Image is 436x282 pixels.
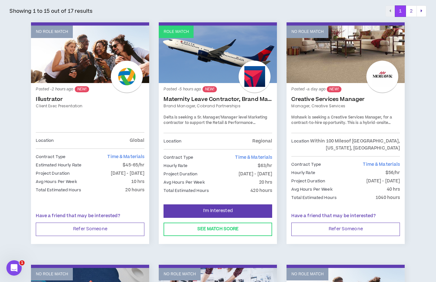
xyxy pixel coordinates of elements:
[366,178,400,185] p: [DATE] - [DATE]
[291,169,315,176] p: Hourly Rate
[291,96,400,103] a: Creative Services Manager
[159,26,277,83] a: Role Match
[164,171,197,178] p: Project Duration
[36,271,68,277] p: No Role Match
[36,96,144,103] a: Illustrator
[164,223,272,236] button: See Match Score
[164,204,272,218] button: I'm Interested
[376,194,400,201] p: 1040 hours
[36,137,54,144] p: Location
[36,103,144,109] a: Client Exec Presentation
[164,179,204,186] p: Avg Hours Per Week
[107,154,144,160] span: Time & Materials
[291,115,393,137] span: Mohawk is seeking a Creative Services Manager, for a contract-to-hire opportunity. This is a hybr...
[6,260,22,276] iframe: Intercom live chat
[36,223,144,236] button: Refer Someone
[36,178,77,185] p: Avg Hours Per Week
[291,178,325,185] p: Project Duration
[252,138,272,145] p: Regional
[31,26,149,83] a: No Role Match
[385,5,426,17] nav: pagination
[327,86,341,92] sup: NEW!
[291,186,332,193] p: Avg Hours Per Week
[291,271,324,277] p: No Role Match
[164,96,272,103] a: Maternity Leave Contractor, Brand Marketing Manager (Cobrand Partnerships)
[164,103,272,109] a: Brand Manager, Cobrand Partnerships
[406,5,417,17] button: 2
[164,115,268,137] span: Delta is seeking a Sr. Manager/Manager level Marketing contractor to support the Retail & Perform...
[164,271,196,277] p: No Role Match
[309,138,400,152] p: Within 100 Miles of [GEOGRAPHIC_DATA], [US_STATE], [GEOGRAPHIC_DATA]
[36,29,68,35] p: No Role Match
[291,29,324,35] p: No Role Match
[203,208,233,214] span: I'm Interested
[291,161,321,168] p: Contract Type
[164,162,187,169] p: Hourly Rate
[36,86,144,92] p: Posted - 2 hours ago
[164,138,181,145] p: Location
[259,179,272,186] p: 20 hrs
[36,213,144,219] p: Have a friend that may be interested?
[203,86,217,92] sup: NEW!
[36,162,81,169] p: Estimated Hourly Rate
[250,187,272,194] p: 420 hours
[291,103,400,109] a: Manager, Creative Services
[363,161,400,168] span: Time & Materials
[164,187,209,194] p: Total Estimated Hours
[111,170,145,177] p: [DATE] - [DATE]
[10,7,92,15] p: Showing 1 to 15 out of 17 results
[36,170,70,177] p: Project Duration
[291,194,337,201] p: Total Estimated Hours
[258,162,272,169] p: $63/hr
[75,86,89,92] sup: NEW!
[291,213,400,219] p: Have a friend that may be interested?
[291,138,309,152] p: Location
[130,137,145,144] p: Global
[19,260,25,265] span: 1
[36,153,65,160] p: Contract Type
[123,162,144,169] p: $45-65/hr
[291,86,400,92] p: Posted - a day ago
[386,169,400,176] p: $56/hr
[235,154,272,161] span: Time & Materials
[287,26,405,83] a: No Role Match
[387,186,400,193] p: 40 hrs
[291,223,400,236] button: Refer Someone
[239,171,272,178] p: [DATE] - [DATE]
[164,86,272,92] p: Posted - 5 hours ago
[395,5,406,17] button: 1
[164,29,189,35] p: Role Match
[125,187,144,194] p: 20 hours
[36,187,81,194] p: Total Estimated Hours
[164,154,193,161] p: Contract Type
[131,178,145,185] p: 10 hrs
